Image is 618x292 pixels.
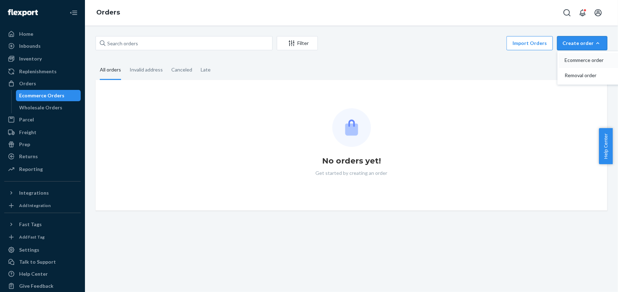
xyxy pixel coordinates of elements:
[576,6,590,20] button: Open notifications
[4,66,81,77] a: Replenishments
[19,153,38,160] div: Returns
[332,108,371,147] img: Empty list
[4,187,81,199] button: Integrations
[19,246,39,253] div: Settings
[4,28,81,40] a: Home
[19,68,57,75] div: Replenishments
[171,61,192,79] div: Canceled
[67,6,81,20] button: Close Navigation
[4,244,81,256] a: Settings
[565,73,608,78] span: Removal order
[4,233,81,241] a: Add Fast Tag
[91,2,126,23] ol: breadcrumbs
[565,58,608,63] span: Ecommerce order
[4,139,81,150] a: Prep
[19,42,41,50] div: Inbounds
[19,55,42,62] div: Inventory
[4,78,81,89] a: Orders
[4,127,81,138] a: Freight
[19,202,51,208] div: Add Integration
[4,268,81,280] a: Help Center
[100,61,121,80] div: All orders
[8,9,38,16] img: Flexport logo
[562,40,602,47] div: Create order
[19,116,34,123] div: Parcel
[4,151,81,162] a: Returns
[19,104,63,111] div: Wholesale Orders
[591,6,605,20] button: Open account menu
[277,40,317,47] div: Filter
[4,164,81,175] a: Reporting
[16,102,81,113] a: Wholesale Orders
[19,189,49,196] div: Integrations
[19,129,36,136] div: Freight
[19,221,42,228] div: Fast Tags
[4,201,81,210] a: Add Integration
[599,128,613,164] button: Help Center
[201,61,211,79] div: Late
[4,114,81,125] a: Parcel
[507,36,553,50] button: Import Orders
[277,36,318,50] button: Filter
[19,92,65,99] div: Ecommerce Orders
[4,53,81,64] a: Inventory
[4,219,81,230] button: Fast Tags
[19,234,45,240] div: Add Fast Tag
[4,40,81,52] a: Inbounds
[19,141,30,148] div: Prep
[16,90,81,101] a: Ecommerce Orders
[19,270,48,277] div: Help Center
[130,61,163,79] div: Invalid address
[19,80,36,87] div: Orders
[557,36,607,50] button: Create orderEcommerce orderRemoval order
[19,30,33,38] div: Home
[560,6,574,20] button: Open Search Box
[19,166,43,173] div: Reporting
[322,155,381,167] h1: No orders yet!
[316,170,388,177] p: Get started by creating an order
[19,282,53,290] div: Give Feedback
[4,256,81,268] a: Talk to Support
[96,8,120,16] a: Orders
[19,258,56,265] div: Talk to Support
[4,280,81,292] button: Give Feedback
[96,36,273,50] input: Search orders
